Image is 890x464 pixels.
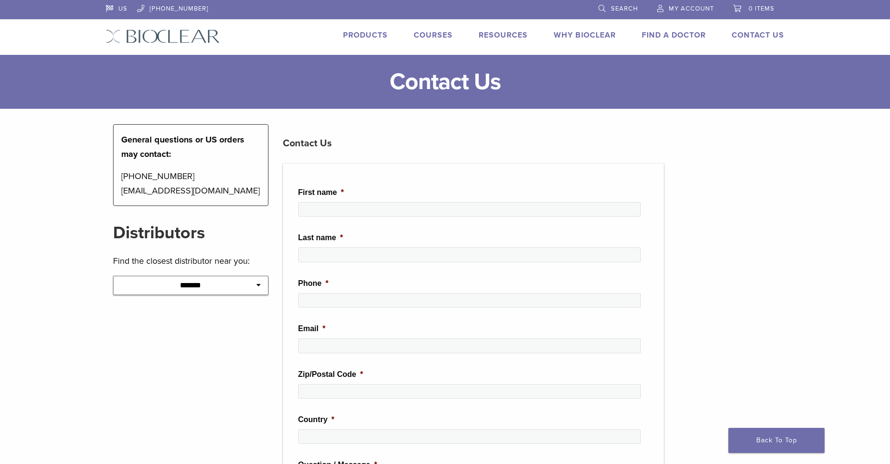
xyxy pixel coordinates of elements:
[121,134,244,159] strong: General questions or US orders may contact:
[479,30,528,40] a: Resources
[283,132,664,155] h3: Contact Us
[669,5,714,13] span: My Account
[298,279,329,289] label: Phone
[113,254,268,268] p: Find the closest distributor near you:
[113,221,268,245] h2: Distributors
[343,30,388,40] a: Products
[121,169,260,198] p: [PHONE_NUMBER] [EMAIL_ADDRESS][DOMAIN_NAME]
[298,415,335,425] label: Country
[298,370,363,380] label: Zip/Postal Code
[298,324,326,334] label: Email
[298,188,344,198] label: First name
[728,428,825,453] a: Back To Top
[611,5,638,13] span: Search
[106,29,220,43] img: Bioclear
[414,30,453,40] a: Courses
[642,30,706,40] a: Find A Doctor
[732,30,784,40] a: Contact Us
[749,5,775,13] span: 0 items
[298,233,343,243] label: Last name
[554,30,616,40] a: Why Bioclear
